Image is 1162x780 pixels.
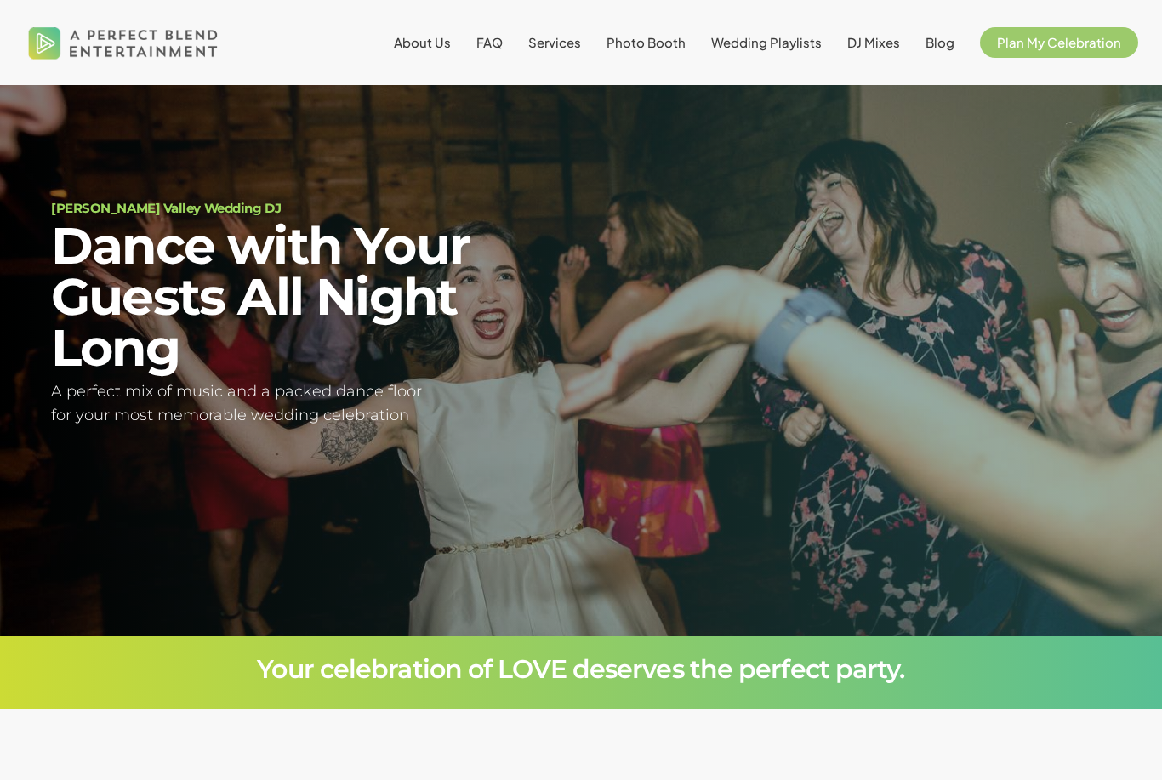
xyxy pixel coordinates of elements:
[476,36,503,49] a: FAQ
[847,34,900,50] span: DJ Mixes
[51,657,1111,682] h3: Your celebration of LOVE deserves the perfect party.
[394,36,451,49] a: About Us
[528,34,581,50] span: Services
[51,220,560,373] h2: Dance with Your Guests All Night Long
[51,379,560,429] h5: A perfect mix of music and a packed dance floor for your most memorable wedding celebration
[926,34,954,50] span: Blog
[847,36,900,49] a: DJ Mixes
[926,36,954,49] a: Blog
[607,36,686,49] a: Photo Booth
[24,12,223,73] img: A Perfect Blend Entertainment
[980,36,1138,49] a: Plan My Celebration
[607,34,686,50] span: Photo Booth
[711,34,822,50] span: Wedding Playlists
[394,34,451,50] span: About Us
[711,36,822,49] a: Wedding Playlists
[476,34,503,50] span: FAQ
[528,36,581,49] a: Services
[51,202,560,214] h1: [PERSON_NAME] Valley Wedding DJ
[997,34,1121,50] span: Plan My Celebration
